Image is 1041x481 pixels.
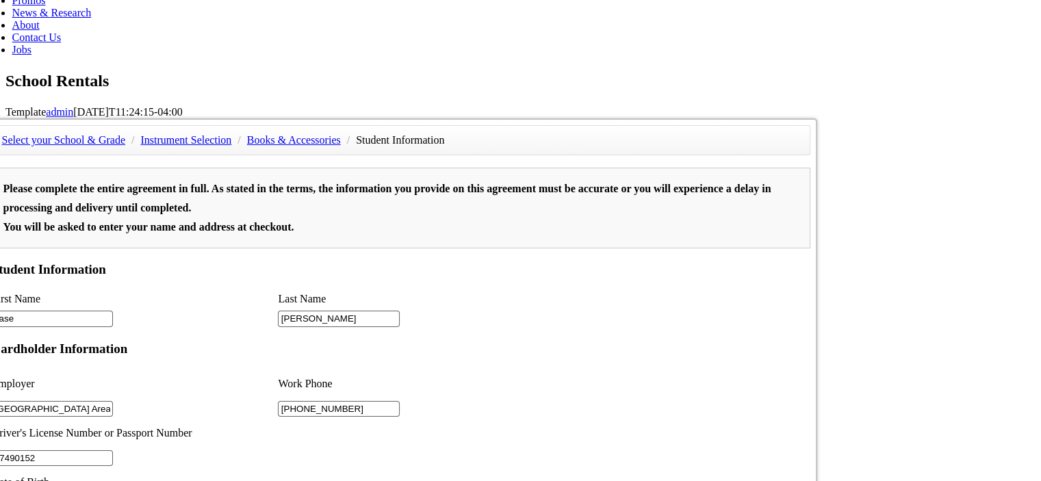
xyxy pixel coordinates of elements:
[12,7,92,18] a: News & Research
[128,134,138,146] span: /
[73,106,182,118] span: [DATE]T11:24:15-04:00
[5,106,46,118] span: Template
[46,106,73,118] a: admin
[234,134,244,146] span: /
[12,19,40,31] a: About
[356,131,444,150] li: Student Information
[151,3,171,18] span: of 2
[278,369,565,399] li: Work Phone
[344,134,353,146] span: /
[140,134,231,146] a: Instrument Selection
[390,3,487,18] select: Zoom
[12,44,31,55] a: Jobs
[247,134,341,146] a: Books & Accessories
[2,134,125,146] a: Select your School & Grade
[12,31,62,43] a: Contact Us
[114,3,151,18] input: Page
[278,289,565,309] li: Last Name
